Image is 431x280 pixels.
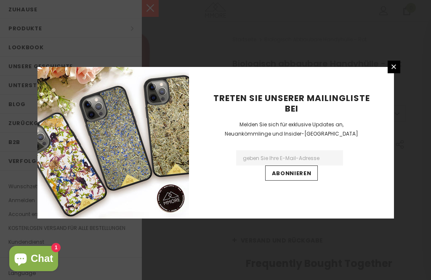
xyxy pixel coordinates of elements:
input: Abonnieren [265,165,318,181]
a: Schließen [388,61,400,73]
inbox-online-store-chat: Onlineshop-Chat von Shopify [7,246,61,273]
input: Email Address [236,150,343,165]
span: Melden Sie sich für exklusive Updates an, Neuankömmlinge und Insider-[GEOGRAPHIC_DATA] [225,121,358,137]
span: Treten Sie unserer Mailingliste bei [213,92,370,115]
